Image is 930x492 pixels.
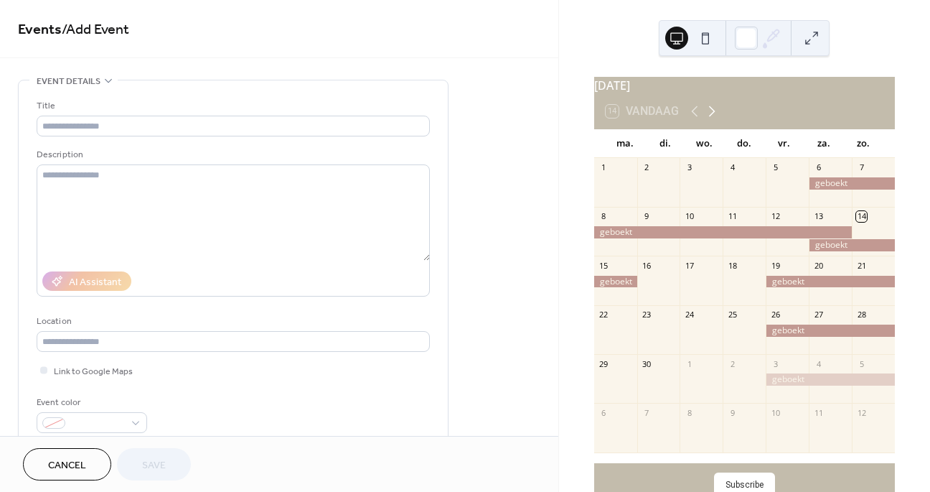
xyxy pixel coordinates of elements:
span: / Add Event [62,16,129,44]
div: 24 [684,310,695,320]
div: geboekt [809,177,895,190]
div: 15 [598,260,609,271]
div: 20 [813,260,824,271]
div: 8 [598,211,609,222]
div: geboekt [766,276,895,288]
div: 19 [770,260,781,271]
div: 12 [856,407,867,418]
div: 30 [642,358,652,369]
div: 16 [642,260,652,271]
div: 3 [770,358,781,369]
div: 17 [684,260,695,271]
div: 12 [770,211,781,222]
div: 13 [813,211,824,222]
div: 14 [856,211,867,222]
div: 1 [684,358,695,369]
span: Link to Google Maps [54,364,133,379]
div: 3 [684,162,695,173]
div: ma. [606,129,645,158]
div: 7 [642,407,652,418]
button: Cancel [23,448,111,481]
div: 5 [770,162,781,173]
div: 2 [642,162,652,173]
div: 7 [856,162,867,173]
div: 11 [813,407,824,418]
div: za. [804,129,843,158]
div: 22 [598,310,609,320]
div: Description [37,147,427,162]
div: 18 [727,260,738,271]
div: 9 [727,407,738,418]
div: geboekt [766,325,895,337]
div: 4 [727,162,738,173]
div: 29 [598,358,609,369]
div: geboekt [594,276,637,288]
div: geboekt [766,373,895,386]
div: [DATE] [594,77,895,94]
div: 25 [727,310,738,320]
div: Event color [37,395,144,410]
div: 4 [813,358,824,369]
div: 1 [598,162,609,173]
div: di. [645,129,685,158]
div: 9 [642,211,652,222]
div: 8 [684,407,695,418]
div: 23 [642,310,652,320]
div: 10 [770,407,781,418]
div: 21 [856,260,867,271]
div: 11 [727,211,738,222]
span: Cancel [48,458,86,473]
div: 6 [813,162,824,173]
div: wo. [685,129,724,158]
div: vr. [764,129,804,158]
div: 26 [770,310,781,320]
div: 28 [856,310,867,320]
div: 10 [684,211,695,222]
div: Location [37,314,427,329]
div: geboekt [594,226,852,238]
a: Events [18,16,62,44]
div: Title [37,98,427,113]
div: 6 [598,407,609,418]
div: zo. [844,129,883,158]
div: 27 [813,310,824,320]
div: 5 [856,358,867,369]
div: geboekt [809,239,895,251]
div: do. [725,129,764,158]
div: 2 [727,358,738,369]
span: Event details [37,74,100,89]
